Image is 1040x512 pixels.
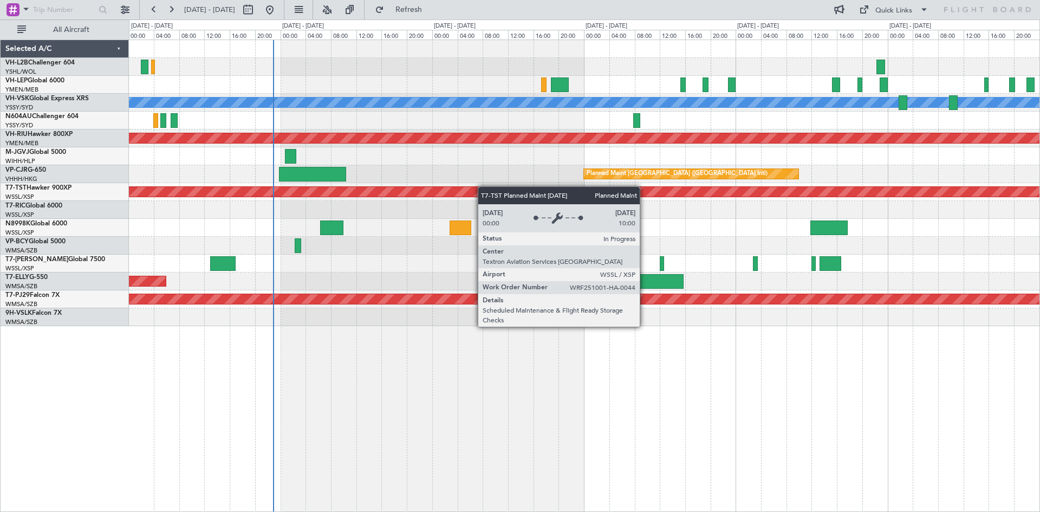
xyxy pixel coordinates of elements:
div: 12:00 [964,30,989,40]
div: 00:00 [736,30,761,40]
a: WMSA/SZB [5,318,37,326]
div: 08:00 [938,30,964,40]
span: T7-TST [5,185,27,191]
div: 08:00 [635,30,660,40]
a: T7-TSTHawker 900XP [5,185,71,191]
a: VP-BCYGlobal 5000 [5,238,66,245]
div: 04:00 [609,30,635,40]
div: Planned Maint [GEOGRAPHIC_DATA] ([GEOGRAPHIC_DATA] Intl) [587,166,768,182]
span: 9H-VSLK [5,310,32,316]
button: All Aircraft [12,21,118,38]
div: [DATE] - [DATE] [131,22,173,31]
a: T7-ELLYG-550 [5,274,48,281]
div: [DATE] - [DATE] [434,22,476,31]
span: All Aircraft [28,26,114,34]
a: WIHH/HLP [5,157,35,165]
div: 20:00 [1014,30,1039,40]
div: 16:00 [534,30,559,40]
div: 12:00 [811,30,837,40]
a: WMSA/SZB [5,282,37,290]
a: VH-L2BChallenger 604 [5,60,75,66]
a: N604AUChallenger 604 [5,113,79,120]
div: 08:00 [331,30,356,40]
div: Quick Links [875,5,912,16]
a: YMEN/MEB [5,86,38,94]
a: N8998KGlobal 6000 [5,221,67,227]
a: VH-RIUHawker 800XP [5,131,73,138]
a: VHHH/HKG [5,175,37,183]
div: 08:00 [786,30,812,40]
a: M-JGVJGlobal 5000 [5,149,66,155]
div: 16:00 [685,30,711,40]
a: VP-CJRG-650 [5,167,46,173]
span: N604AU [5,113,32,120]
div: 08:00 [483,30,508,40]
a: YSSY/SYD [5,103,33,112]
div: [DATE] - [DATE] [586,22,627,31]
div: 20:00 [407,30,432,40]
a: WMSA/SZB [5,300,37,308]
div: 12:00 [204,30,230,40]
div: 08:00 [179,30,205,40]
a: WSSL/XSP [5,193,34,201]
div: 20:00 [558,30,584,40]
div: 00:00 [584,30,609,40]
div: 20:00 [711,30,736,40]
div: [DATE] - [DATE] [737,22,779,31]
button: Quick Links [854,1,934,18]
a: YSSY/SYD [5,121,33,129]
div: 04:00 [305,30,331,40]
span: VH-RIU [5,131,28,138]
span: VH-VSK [5,95,29,102]
a: VH-LEPGlobal 6000 [5,77,64,84]
a: T7-RICGlobal 6000 [5,203,62,209]
span: N8998K [5,221,30,227]
div: 12:00 [508,30,534,40]
div: 12:00 [356,30,382,40]
div: 20:00 [862,30,888,40]
a: T7-[PERSON_NAME]Global 7500 [5,256,105,263]
a: WSSL/XSP [5,229,34,237]
div: 00:00 [281,30,306,40]
span: [DATE] - [DATE] [184,5,235,15]
div: 04:00 [154,30,179,40]
span: T7-PJ29 [5,292,30,299]
div: 04:00 [458,30,483,40]
div: 04:00 [761,30,786,40]
div: [DATE] - [DATE] [889,22,931,31]
span: VP-CJR [5,167,28,173]
a: YMEN/MEB [5,139,38,147]
span: VH-LEP [5,77,28,84]
a: WSSL/XSP [5,264,34,273]
span: T7-[PERSON_NAME] [5,256,68,263]
span: VP-BCY [5,238,29,245]
a: 9H-VSLKFalcon 7X [5,310,62,316]
div: 12:00 [660,30,685,40]
div: 16:00 [230,30,255,40]
a: WMSA/SZB [5,247,37,255]
a: VH-VSKGlobal Express XRS [5,95,89,102]
span: VH-L2B [5,60,28,66]
div: 16:00 [837,30,862,40]
div: 04:00 [913,30,938,40]
div: 00:00 [432,30,458,40]
span: M-JGVJ [5,149,29,155]
a: YSHL/WOL [5,68,36,76]
div: 00:00 [888,30,913,40]
div: 20:00 [255,30,281,40]
button: Refresh [370,1,435,18]
a: T7-PJ29Falcon 7X [5,292,60,299]
div: [DATE] - [DATE] [282,22,324,31]
span: T7-ELLY [5,274,29,281]
div: 16:00 [989,30,1014,40]
div: 16:00 [381,30,407,40]
span: T7-RIC [5,203,25,209]
span: Refresh [386,6,432,14]
div: 00:00 [128,30,154,40]
input: Trip Number [33,2,95,18]
a: WSSL/XSP [5,211,34,219]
